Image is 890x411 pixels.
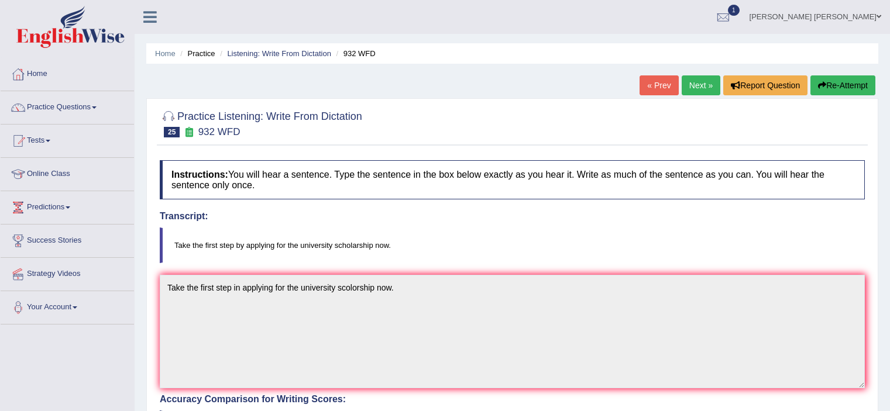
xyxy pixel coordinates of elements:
small: 932 WFD [198,126,240,137]
h4: Transcript: [160,211,865,222]
span: 25 [164,127,180,137]
a: Practice Questions [1,91,134,120]
b: Instructions: [171,170,228,179]
h4: You will hear a sentence. Type the sentence in the box below exactly as you hear it. Write as muc... [160,160,865,199]
a: Your Account [1,291,134,320]
a: Predictions [1,191,134,220]
blockquote: Take the first step by applying for the university scholarship now. [160,227,865,263]
a: Success Stories [1,225,134,254]
a: Home [155,49,176,58]
a: Strategy Videos [1,258,134,287]
a: Tests [1,125,134,154]
li: 932 WFD [334,48,376,59]
span: 1 [728,5,740,16]
a: Next » [682,75,720,95]
button: Re-Attempt [810,75,875,95]
button: Report Question [723,75,807,95]
h4: Accuracy Comparison for Writing Scores: [160,394,865,405]
a: Online Class [1,158,134,187]
a: Home [1,58,134,87]
h2: Practice Listening: Write From Dictation [160,108,362,137]
li: Practice [177,48,215,59]
a: Listening: Write From Dictation [227,49,331,58]
small: Exam occurring question [183,127,195,138]
a: « Prev [640,75,678,95]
